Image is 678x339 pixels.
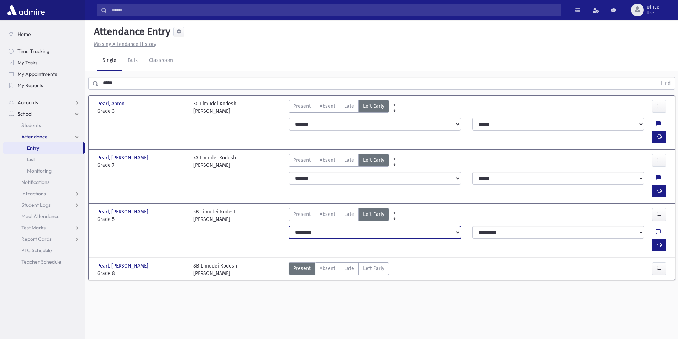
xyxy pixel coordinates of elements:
a: Student Logs [3,199,85,211]
div: 7A Limudei Kodesh [PERSON_NAME] [193,154,236,169]
span: Pearl, [PERSON_NAME] [97,154,150,161]
span: Pearl, Ahron [97,100,126,107]
a: Test Marks [3,222,85,233]
div: AttTypes [289,154,389,169]
a: Accounts [3,97,85,108]
h5: Attendance Entry [91,26,170,38]
span: Pearl, [PERSON_NAME] [97,262,150,270]
a: Time Tracking [3,46,85,57]
span: Entry [27,145,39,151]
span: My Tasks [17,59,37,66]
a: Teacher Schedule [3,256,85,268]
span: Grade 8 [97,270,186,277]
a: List [3,154,85,165]
a: PTC Schedule [3,245,85,256]
div: 3C Limudei Kodesh [PERSON_NAME] [193,100,236,115]
span: Student Logs [21,202,51,208]
span: Time Tracking [17,48,49,54]
span: Absent [320,265,335,272]
span: Infractions [21,190,46,197]
a: Meal Attendance [3,211,85,222]
div: AttTypes [289,100,389,115]
a: Notifications [3,176,85,188]
a: Home [3,28,85,40]
a: Monitoring [3,165,85,176]
a: Report Cards [3,233,85,245]
button: Find [657,77,675,89]
span: Monitoring [27,168,52,174]
span: Late [344,265,354,272]
span: Accounts [17,99,38,106]
a: My Appointments [3,68,85,80]
span: Teacher Schedule [21,259,61,265]
span: Absent [320,211,335,218]
span: Left Early [363,102,384,110]
a: Bulk [122,51,143,71]
input: Search [107,4,561,16]
span: Left Early [363,211,384,218]
span: Left Early [363,265,384,272]
span: Test Marks [21,224,46,231]
a: Infractions [3,188,85,199]
span: Grade 7 [97,161,186,169]
span: Grade 5 [97,216,186,223]
span: Grade 3 [97,107,186,115]
div: AttTypes [289,208,389,223]
span: Late [344,211,354,218]
span: Late [344,157,354,164]
span: PTC Schedule [21,247,52,254]
span: Report Cards [21,236,52,242]
span: School [17,111,32,117]
span: office [647,4,659,10]
span: Present [293,265,311,272]
a: Classroom [143,51,179,71]
img: AdmirePro [6,3,47,17]
span: Late [344,102,354,110]
a: Single [97,51,122,71]
div: AttTypes [289,262,389,277]
span: Present [293,157,311,164]
span: Present [293,211,311,218]
span: Students [21,122,41,128]
div: 5B Limudei Kodesh [PERSON_NAME] [193,208,237,223]
span: Notifications [21,179,49,185]
a: My Tasks [3,57,85,68]
span: Home [17,31,31,37]
span: List [27,156,35,163]
a: School [3,108,85,120]
span: My Appointments [17,71,57,77]
span: Absent [320,102,335,110]
span: User [647,10,659,16]
a: Attendance [3,131,85,142]
span: Attendance [21,133,48,140]
u: Missing Attendance History [94,41,156,47]
span: Meal Attendance [21,213,60,219]
span: Left Early [363,157,384,164]
a: Students [3,120,85,131]
span: Present [293,102,311,110]
a: Entry [3,142,83,154]
a: My Reports [3,80,85,91]
span: My Reports [17,82,43,89]
div: 8B Limudei Kodesh [PERSON_NAME] [193,262,237,277]
a: Missing Attendance History [91,41,156,47]
span: Absent [320,157,335,164]
span: Pearl, [PERSON_NAME] [97,208,150,216]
